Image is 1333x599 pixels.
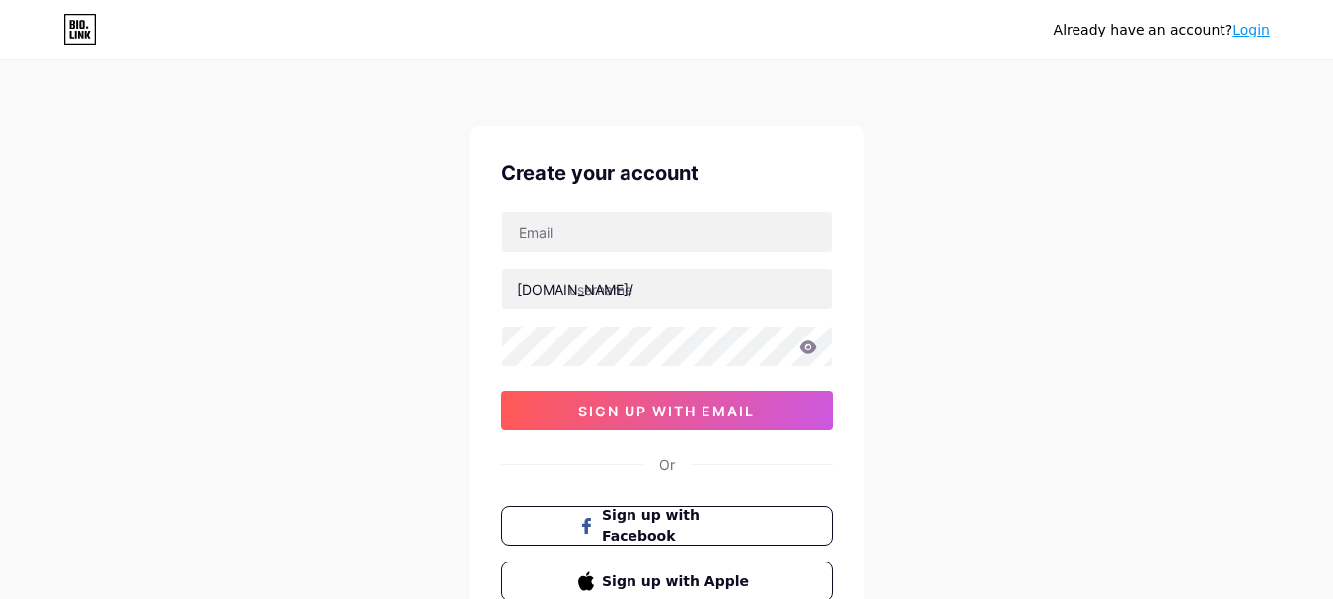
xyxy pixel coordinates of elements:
[502,269,832,309] input: username
[501,506,833,546] button: Sign up with Facebook
[501,158,833,187] div: Create your account
[517,279,633,300] div: [DOMAIN_NAME]/
[1232,22,1270,37] a: Login
[1054,20,1270,40] div: Already have an account?
[659,454,675,475] div: Or
[578,403,755,419] span: sign up with email
[502,212,832,252] input: Email
[602,571,755,592] span: Sign up with Apple
[602,505,755,547] span: Sign up with Facebook
[501,391,833,430] button: sign up with email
